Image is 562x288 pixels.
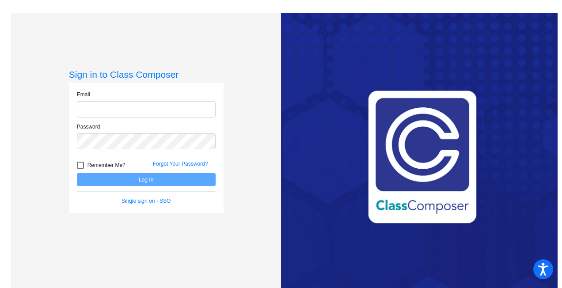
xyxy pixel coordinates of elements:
[69,69,224,80] h3: Sign in to Class Composer
[122,198,171,204] a: Single sign on - SSO
[77,173,216,186] button: Log In
[77,123,100,131] label: Password
[77,91,90,99] label: Email
[153,161,208,167] a: Forgot Your Password?
[87,160,125,171] span: Remember Me?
